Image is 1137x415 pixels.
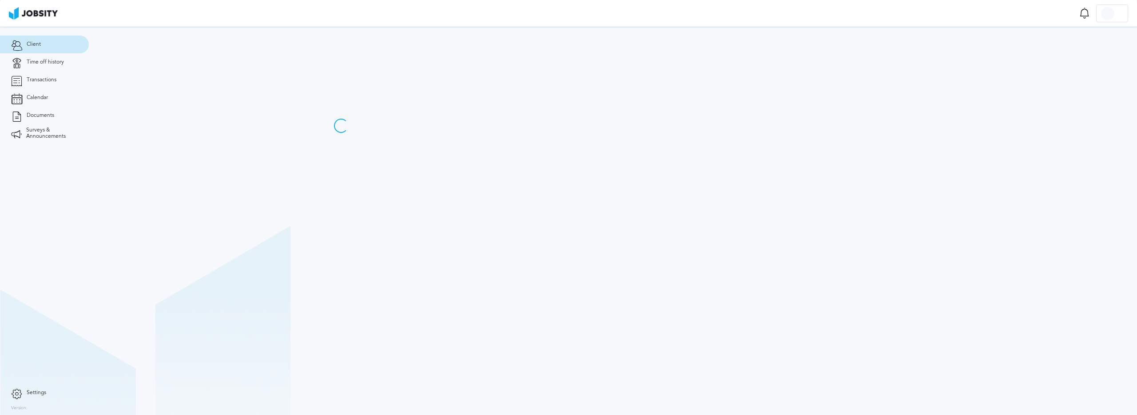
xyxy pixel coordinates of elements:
[27,41,41,48] span: Client
[27,77,56,83] span: Transactions
[9,7,58,20] img: ab4bad089aa723f57921c736e9817d99.png
[11,406,28,411] label: Version:
[27,59,64,65] span: Time off history
[27,390,46,396] span: Settings
[27,112,54,119] span: Documents
[26,127,78,140] span: Surveys & Announcements
[27,95,48,101] span: Calendar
